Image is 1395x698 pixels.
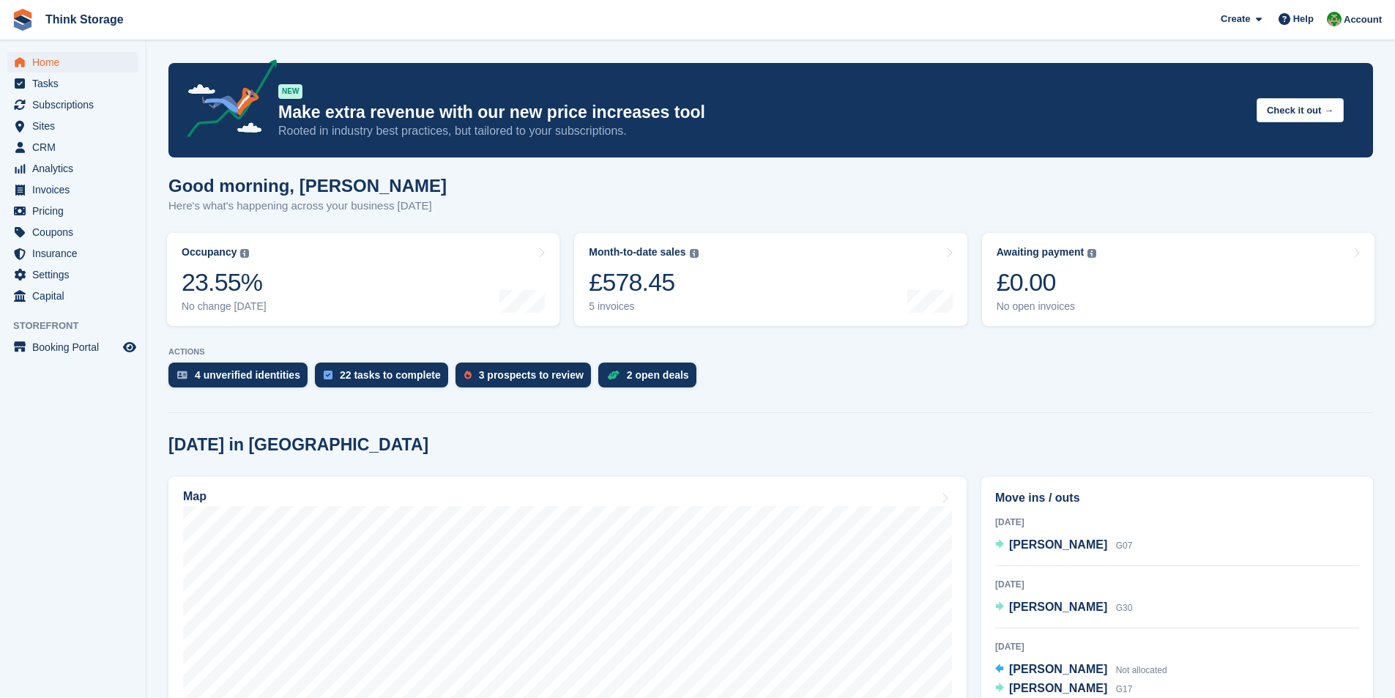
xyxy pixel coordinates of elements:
[183,490,207,503] h2: Map
[589,246,685,259] div: Month-to-date sales
[278,123,1245,139] p: Rooted in industry best practices, but tailored to your subscriptions.
[32,264,120,285] span: Settings
[1009,538,1107,551] span: [PERSON_NAME]
[195,369,300,381] div: 4 unverified identities
[182,267,267,297] div: 23.55%
[315,363,455,395] a: 22 tasks to complete
[589,267,698,297] div: £578.45
[278,84,302,99] div: NEW
[13,319,146,333] span: Storefront
[1293,12,1314,26] span: Help
[182,300,267,313] div: No change [DATE]
[7,286,138,306] a: menu
[278,102,1245,123] p: Make extra revenue with our new price increases tool
[168,435,428,455] h2: [DATE] in [GEOGRAPHIC_DATA]
[1116,665,1167,675] span: Not allocated
[995,489,1359,507] h2: Move ins / outs
[455,363,598,395] a: 3 prospects to review
[7,179,138,200] a: menu
[1327,12,1342,26] img: Sarah Mackie
[7,264,138,285] a: menu
[1116,684,1133,694] span: G17
[995,661,1167,680] a: [PERSON_NAME] Not allocated
[598,363,704,395] a: 2 open deals
[997,246,1085,259] div: Awaiting payment
[7,116,138,136] a: menu
[182,246,237,259] div: Occupancy
[1116,541,1133,551] span: G07
[607,370,620,380] img: deal-1b604bf984904fb50ccaf53a9ad4b4a5d6e5aea283cecdc64d6e3604feb123c2.svg
[177,371,187,379] img: verify_identity-adf6edd0f0f0b5bbfe63781bf79b02c33cf7c696d77639b501bdc392416b5a36.svg
[995,640,1359,653] div: [DATE]
[175,59,278,143] img: price-adjustments-announcement-icon-8257ccfd72463d97f412b2fc003d46551f7dbcb40ab6d574587a9cd5c0d94...
[32,222,120,242] span: Coupons
[12,9,34,31] img: stora-icon-8386f47178a22dfd0bd8f6a31ec36ba5ce8667c1dd55bd0f319d3a0aa187defe.svg
[982,233,1374,326] a: Awaiting payment £0.00 No open invoices
[7,158,138,179] a: menu
[627,369,689,381] div: 2 open deals
[479,369,584,381] div: 3 prospects to review
[995,578,1359,591] div: [DATE]
[32,286,120,306] span: Capital
[7,94,138,115] a: menu
[32,52,120,73] span: Home
[32,243,120,264] span: Insurance
[32,94,120,115] span: Subscriptions
[168,347,1373,357] p: ACTIONS
[1009,663,1107,675] span: [PERSON_NAME]
[997,300,1097,313] div: No open invoices
[997,267,1097,297] div: £0.00
[995,598,1132,617] a: [PERSON_NAME] G30
[168,198,447,215] p: Here's what's happening across your business [DATE]
[7,137,138,157] a: menu
[1221,12,1250,26] span: Create
[7,337,138,357] a: menu
[32,337,120,357] span: Booking Portal
[1257,98,1344,122] button: Check it out →
[995,516,1359,529] div: [DATE]
[1009,601,1107,613] span: [PERSON_NAME]
[168,176,447,196] h1: Good morning, [PERSON_NAME]
[32,137,120,157] span: CRM
[1087,249,1096,258] img: icon-info-grey-7440780725fd019a000dd9b08b2336e03edf1995a4989e88bcd33f0948082b44.svg
[7,222,138,242] a: menu
[464,371,472,379] img: prospect-51fa495bee0391a8d652442698ab0144808aea92771e9ea1ae160a38d050c398.svg
[40,7,130,31] a: Think Storage
[995,536,1132,555] a: [PERSON_NAME] G07
[121,338,138,356] a: Preview store
[7,243,138,264] a: menu
[32,116,120,136] span: Sites
[7,52,138,73] a: menu
[240,249,249,258] img: icon-info-grey-7440780725fd019a000dd9b08b2336e03edf1995a4989e88bcd33f0948082b44.svg
[32,201,120,221] span: Pricing
[7,73,138,94] a: menu
[690,249,699,258] img: icon-info-grey-7440780725fd019a000dd9b08b2336e03edf1995a4989e88bcd33f0948082b44.svg
[1009,682,1107,694] span: [PERSON_NAME]
[32,179,120,200] span: Invoices
[589,300,698,313] div: 5 invoices
[7,201,138,221] a: menu
[167,233,559,326] a: Occupancy 23.55% No change [DATE]
[340,369,441,381] div: 22 tasks to complete
[168,363,315,395] a: 4 unverified identities
[32,73,120,94] span: Tasks
[1344,12,1382,27] span: Account
[1116,603,1133,613] span: G30
[324,371,332,379] img: task-75834270c22a3079a89374b754ae025e5fb1db73e45f91037f5363f120a921f8.svg
[32,158,120,179] span: Analytics
[574,233,967,326] a: Month-to-date sales £578.45 5 invoices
